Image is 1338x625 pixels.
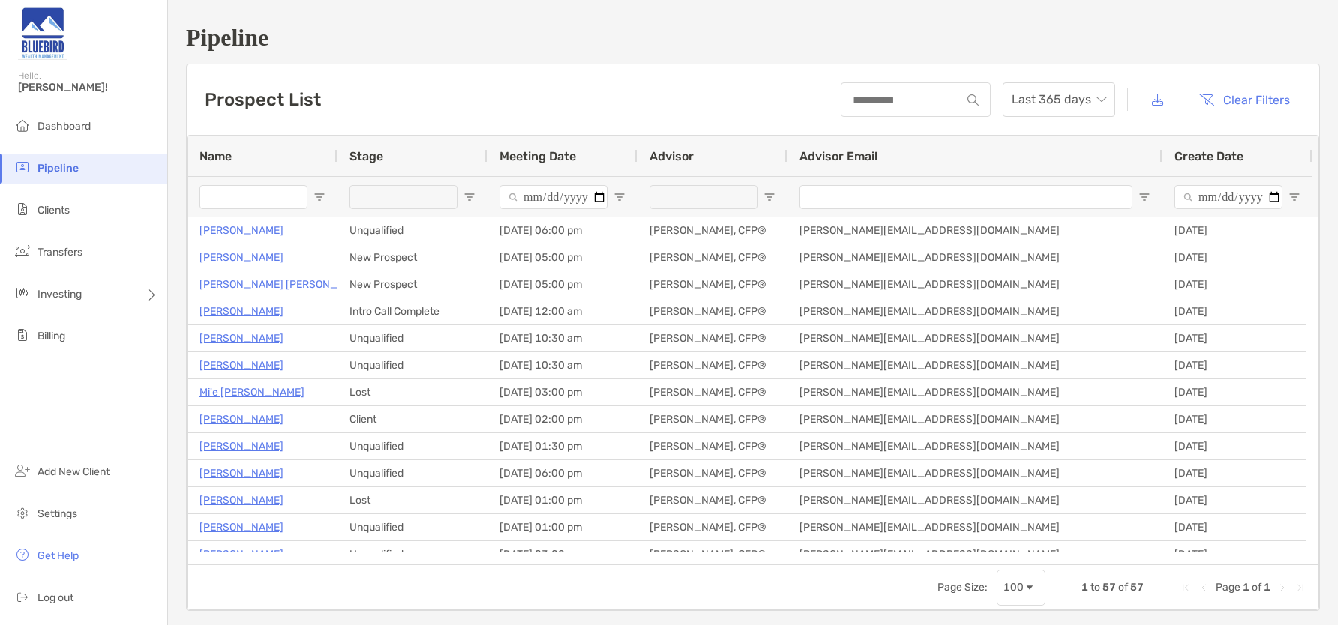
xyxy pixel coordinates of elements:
button: Open Filter Menu [1138,191,1150,203]
span: Settings [37,507,77,520]
div: Client [337,406,487,432]
img: input icon [967,94,979,106]
a: [PERSON_NAME] [199,464,283,483]
span: Create Date [1174,149,1243,163]
div: Unqualified [337,541,487,567]
div: [DATE] [1162,244,1312,271]
img: billing icon [13,326,31,344]
button: Open Filter Menu [313,191,325,203]
div: Lost [337,487,487,513]
input: Create Date Filter Input [1174,185,1282,209]
img: pipeline icon [13,158,31,176]
div: [PERSON_NAME][EMAIL_ADDRESS][DOMAIN_NAME] [787,244,1162,271]
a: [PERSON_NAME] [199,410,283,429]
div: [PERSON_NAME][EMAIL_ADDRESS][DOMAIN_NAME] [787,325,1162,351]
img: logout icon [13,588,31,606]
span: of [1252,581,1261,594]
div: [DATE] 02:00 pm [487,406,637,432]
div: [DATE] [1162,352,1312,378]
h1: Pipeline [186,24,1320,52]
span: Dashboard [37,120,91,133]
div: New Prospect [337,244,487,271]
div: [DATE] [1162,379,1312,405]
span: 1 [1243,581,1249,594]
div: [PERSON_NAME][EMAIL_ADDRESS][DOMAIN_NAME] [787,271,1162,298]
div: [DATE] 10:30 am [487,352,637,378]
div: [PERSON_NAME], CFP® [637,217,787,244]
p: Mi'e [PERSON_NAME] [199,383,304,402]
div: [PERSON_NAME], CFP® [637,298,787,324]
p: [PERSON_NAME] [199,248,283,267]
div: [DATE] 10:30 am [487,325,637,351]
div: [DATE] 05:00 pm [487,244,637,271]
div: Unqualified [337,352,487,378]
input: Meeting Date Filter Input [499,185,607,209]
div: [PERSON_NAME][EMAIL_ADDRESS][DOMAIN_NAME] [787,379,1162,405]
div: [DATE] [1162,514,1312,540]
div: [PERSON_NAME], CFP® [637,514,787,540]
img: investing icon [13,284,31,302]
div: [PERSON_NAME], CFP® [637,379,787,405]
div: [DATE] 06:00 pm [487,217,637,244]
div: [PERSON_NAME][EMAIL_ADDRESS][DOMAIN_NAME] [787,406,1162,432]
div: First Page [1180,582,1192,594]
span: Name [199,149,232,163]
div: Previous Page [1198,582,1210,594]
div: [PERSON_NAME][EMAIL_ADDRESS][DOMAIN_NAME] [787,514,1162,540]
div: [DATE] 06:00 pm [487,460,637,486]
button: Open Filter Menu [1288,191,1300,203]
a: [PERSON_NAME] [199,356,283,375]
a: [PERSON_NAME] [199,491,283,510]
div: Unqualified [337,325,487,351]
a: [PERSON_NAME] [199,221,283,240]
div: [PERSON_NAME], CFP® [637,325,787,351]
a: [PERSON_NAME] [199,437,283,456]
img: dashboard icon [13,116,31,134]
span: Advisor Email [799,149,877,163]
div: [DATE] 03:00 pm [487,379,637,405]
span: Last 365 days [1012,83,1106,116]
div: [DATE] [1162,298,1312,324]
div: [PERSON_NAME][EMAIL_ADDRESS][DOMAIN_NAME] [787,352,1162,378]
div: Unqualified [337,217,487,244]
div: Next Page [1276,582,1288,594]
input: Name Filter Input [199,185,307,209]
div: [DATE] [1162,271,1312,298]
div: [PERSON_NAME], CFP® [637,352,787,378]
div: [DATE] [1162,433,1312,459]
img: clients icon [13,200,31,218]
div: [PERSON_NAME], CFP® [637,433,787,459]
span: Investing [37,288,82,301]
div: Unqualified [337,460,487,486]
div: [DATE] [1162,460,1312,486]
div: [PERSON_NAME], CFP® [637,406,787,432]
img: add_new_client icon [13,462,31,480]
button: Open Filter Menu [613,191,625,203]
span: Pipeline [37,162,79,175]
span: Stage [349,149,383,163]
span: 57 [1130,581,1144,594]
div: Lost [337,379,487,405]
div: [DATE] 12:00 am [487,298,637,324]
div: Page Size [997,570,1045,606]
a: [PERSON_NAME] [199,329,283,348]
div: [DATE] [1162,325,1312,351]
span: of [1118,581,1128,594]
span: [PERSON_NAME]! [18,81,158,94]
div: [DATE] [1162,541,1312,567]
a: [PERSON_NAME] [199,545,283,564]
div: [DATE] 01:00 pm [487,487,637,513]
div: [PERSON_NAME][EMAIL_ADDRESS][DOMAIN_NAME] [787,217,1162,244]
div: [PERSON_NAME][EMAIL_ADDRESS][DOMAIN_NAME] [787,298,1162,324]
div: Unqualified [337,433,487,459]
span: 57 [1102,581,1116,594]
a: [PERSON_NAME] [PERSON_NAME] [199,275,370,294]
